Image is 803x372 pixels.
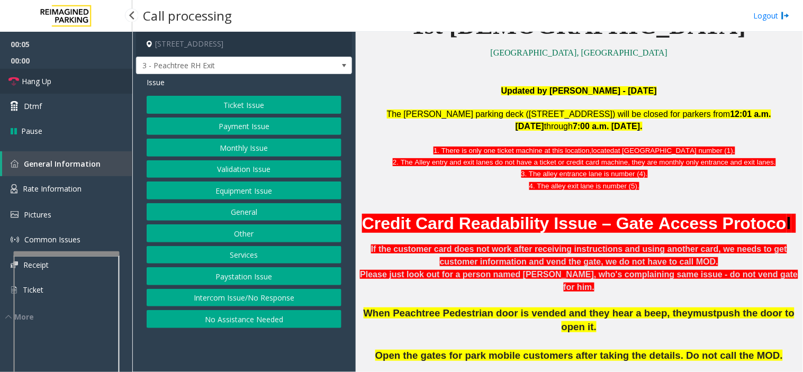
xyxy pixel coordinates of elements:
[2,151,132,176] a: General Information
[375,350,783,361] span: Open the gates for park mobile customers after taking the details. Do not call the MOD.
[360,270,798,292] b: Please just look out for a person named [PERSON_NAME], who's complaining same issue - do not vend...
[147,160,341,178] button: Validation Issue
[11,235,19,244] img: 'icon'
[544,122,573,131] span: through
[754,10,790,21] a: Logout
[592,147,615,155] span: located
[11,261,18,268] img: 'icon'
[573,122,643,131] b: 7:00 a.m. [DATE].
[147,224,341,242] button: Other
[787,214,791,233] font: l
[137,57,309,74] span: 3 - Peachtree RH Exit
[387,110,730,119] span: The [PERSON_NAME] parking deck ([STREET_ADDRESS]) will be closed for parkers from
[147,246,341,264] button: Services
[434,147,592,155] span: 1. There is only one ticket machine at this location,
[24,210,51,220] span: Pictures
[136,32,352,57] h4: [STREET_ADDRESS]
[5,311,132,322] div: More
[24,234,80,244] span: Common Issues
[147,117,341,135] button: Payment Issue
[24,101,42,112] span: Dtmf
[501,86,657,95] span: Updated by [PERSON_NAME] - [DATE]
[147,182,341,199] button: Equipment Issue
[371,244,787,266] b: If the customer card does not work after receiving instructions and using another card, we needs ...
[491,48,667,57] a: [GEOGRAPHIC_DATA], [GEOGRAPHIC_DATA]
[22,76,51,87] span: Hang Up
[147,310,341,328] button: No Assistance Needed
[521,170,648,178] span: 3. The alley entrance lane is number (4).
[364,307,693,319] span: When Peachtree Pedestrian door is vended and they hear a beep, they
[529,182,639,190] span: 4. The alley exit lane is number (5).
[147,289,341,307] button: Intercom Issue/No Response
[23,184,82,194] span: Rate Information
[11,160,19,168] img: 'icon'
[11,211,19,218] img: 'icon'
[615,147,735,155] span: at [GEOGRAPHIC_DATA] number (1).
[147,96,341,114] button: Ticket Issue
[693,307,717,319] span: must
[147,139,341,157] button: Monthly Issue
[24,159,101,169] span: General Information
[147,77,165,88] span: Issue
[147,267,341,285] button: Paystation Issue
[516,110,771,130] b: 12:01 a.m. [DATE]
[21,125,42,137] span: Pause
[138,3,237,29] h3: Call processing
[393,158,776,166] span: 2. The Alley entry and exit lanes do not have a ticket or credit card machine, they are monthly o...
[11,285,17,295] img: 'icon'
[362,214,787,233] font: Credit Card Readability Issue – Gate Access Protoco
[781,10,790,21] img: logout
[11,184,17,194] img: 'icon'
[147,203,341,221] button: General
